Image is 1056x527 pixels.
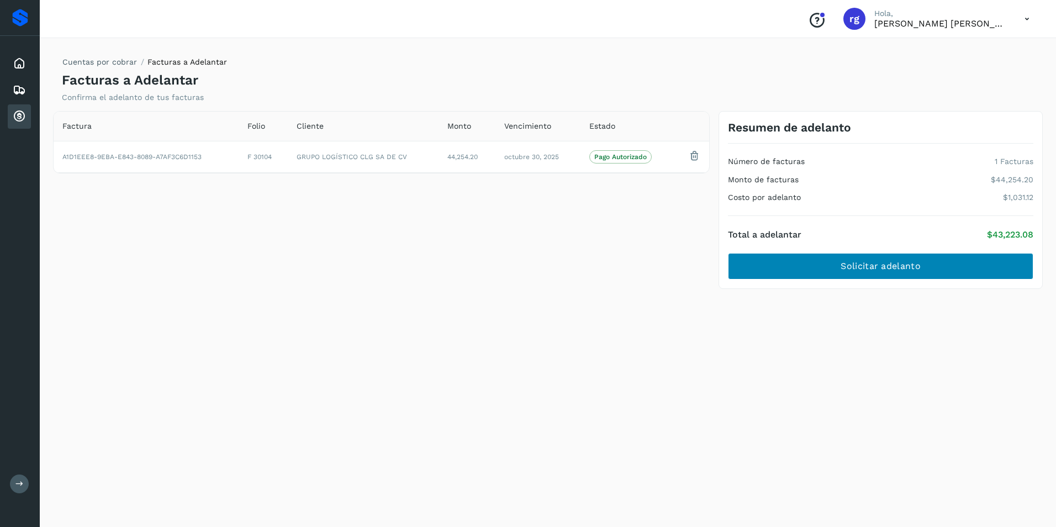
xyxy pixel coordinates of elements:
span: Folio [247,120,265,132]
span: Monto [447,120,471,132]
td: GRUPO LOGÍSTICO CLG SA DE CV [288,141,439,172]
span: Estado [589,120,615,132]
button: Solicitar adelanto [728,253,1033,280]
h4: Número de facturas [728,157,805,166]
p: $44,254.20 [991,175,1033,185]
td: A1D1EEE8-9EBA-E843-8089-A7AF3C6D1153 [54,141,239,172]
div: Cuentas por cobrar [8,104,31,129]
a: Cuentas por cobrar [62,57,137,66]
h4: Monto de facturas [728,175,799,185]
span: Cliente [297,120,324,132]
h3: Resumen de adelanto [728,120,851,134]
span: Solicitar adelanto [841,260,920,272]
p: Confirma el adelanto de tus facturas [62,93,204,102]
span: 44,254.20 [447,153,478,161]
nav: breadcrumb [62,56,227,72]
p: rogelio guadalupe medina Armendariz [874,18,1007,29]
p: Hola, [874,9,1007,18]
span: octubre 30, 2025 [504,153,559,161]
p: $43,223.08 [987,229,1033,240]
div: Embarques [8,78,31,102]
p: $1,031.12 [1003,193,1033,202]
p: Pago Autorizado [594,153,647,161]
h4: Costo por adelanto [728,193,801,202]
span: Factura [62,120,92,132]
td: F 30104 [239,141,288,172]
h4: Facturas a Adelantar [62,72,198,88]
h4: Total a adelantar [728,229,801,240]
span: Vencimiento [504,120,551,132]
div: Inicio [8,51,31,76]
span: Facturas a Adelantar [147,57,227,66]
p: 1 Facturas [995,157,1033,166]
